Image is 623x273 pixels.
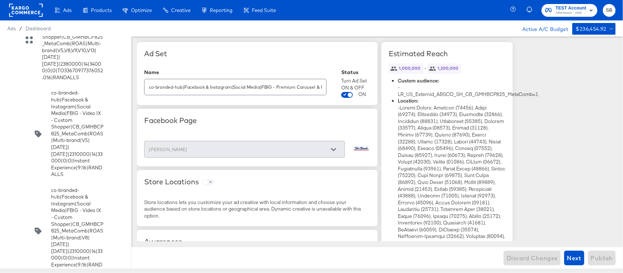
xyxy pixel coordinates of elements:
[555,10,587,16] span: Albertsons - AMC
[144,69,327,75] div: Name
[555,4,587,12] span: TEST Account
[564,251,584,265] button: Next
[572,23,616,35] button: $236,454.92
[567,253,581,263] span: Next
[396,66,423,72] span: 1,000,000
[542,4,597,17] button: TEST AccountAlbertsons - AMC
[252,7,276,13] span: Feed Suite
[210,7,232,13] span: Reporting
[352,139,370,158] img: Tom Thumb
[603,4,616,17] button: SB
[398,84,538,97] span: - LR_US_Externid_ABSCO_SH_CB_GMHBCP825_MetaComb=1
[91,7,112,13] span: Products
[51,90,104,178] div: co-branded-hub|Facebook & Instagram|Social Media|FBIG - Video IX - Custom Shopper|CB_GMHBCP825_Me...
[341,77,370,91] div: Turn Ad Set ON & OFF
[144,177,199,186] div: Store Locations
[16,26,26,31] span: /
[358,91,366,98] div: ON
[26,26,51,31] a: Dashboard
[147,145,330,154] input: Select a Fanpage
[171,7,191,13] span: Creative
[144,199,363,219] div: Store locations lets you customize your ad creative with local information and choose your audien...
[7,26,16,31] span: Ads
[389,64,461,74] span: -
[435,66,461,72] span: 1,200,000
[398,77,439,84] strong: Custom audience:
[341,69,370,75] div: Status
[131,7,152,13] span: Optimize
[576,24,607,34] div: $236,454.92
[63,7,72,13] span: Ads
[398,97,418,104] strong: Location:
[7,86,124,181] div: co-branded-hub|Facebook & Instagram|Social Media|FBIG - Video IX - Custom Shopper|CB_GMHBCP825_Me...
[144,237,370,246] div: Awareness
[144,116,370,125] div: Facebook Page
[606,6,613,15] span: SB
[144,49,370,58] div: Ad Set
[389,49,505,58] div: Estimated Reach
[515,23,569,34] div: Active A/C Budget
